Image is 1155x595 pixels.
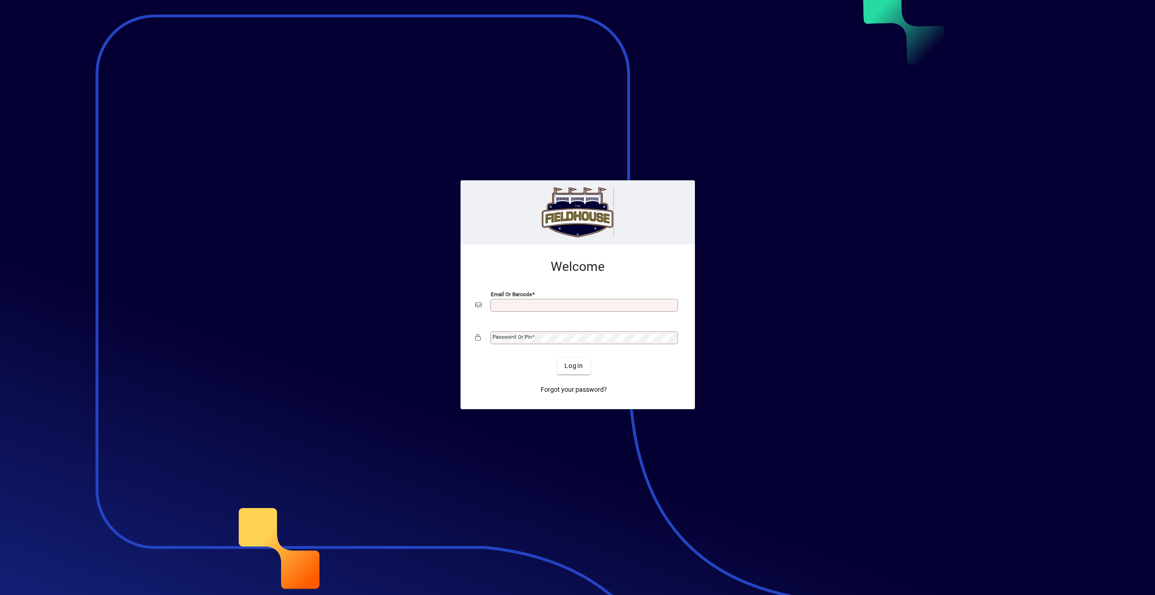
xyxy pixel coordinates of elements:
h2: Welcome [475,259,680,275]
button: Login [557,358,591,374]
span: Forgot your password? [541,385,607,395]
a: Forgot your password? [537,382,611,398]
span: Login [564,361,583,371]
mat-label: Email or Barcode [491,291,532,297]
mat-label: Password or Pin [493,334,532,340]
